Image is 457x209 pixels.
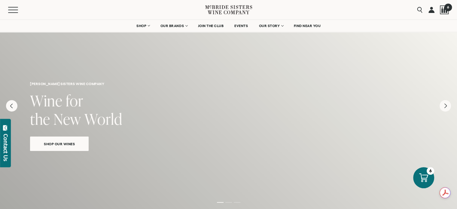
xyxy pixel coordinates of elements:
a: JOIN THE CLUB [194,20,228,32]
span: New [53,109,81,129]
span: FIND NEAR YOU [294,24,321,28]
a: OUR BRANDS [157,20,191,32]
div: 6 [427,167,434,175]
a: EVENTS [230,20,252,32]
span: Wine [30,90,62,111]
a: FIND NEAR YOU [290,20,325,32]
button: Next [440,100,451,112]
span: 6 [444,3,452,11]
a: OUR STORY [255,20,287,32]
button: Previous [6,100,17,112]
span: the [30,109,50,129]
h6: [PERSON_NAME] sisters wine company [30,82,427,86]
button: Mobile Menu Trigger [8,7,30,13]
span: JOIN THE CLUB [198,24,224,28]
span: World [84,109,122,129]
a: SHOP [133,20,154,32]
div: Contact Us [3,134,9,161]
span: SHOP [136,24,147,28]
span: OUR STORY [259,24,280,28]
span: for [66,90,83,111]
span: OUR BRANDS [160,24,184,28]
span: EVENTS [234,24,248,28]
a: Shop Our Wines [30,137,89,151]
span: Shop Our Wines [33,140,85,147]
